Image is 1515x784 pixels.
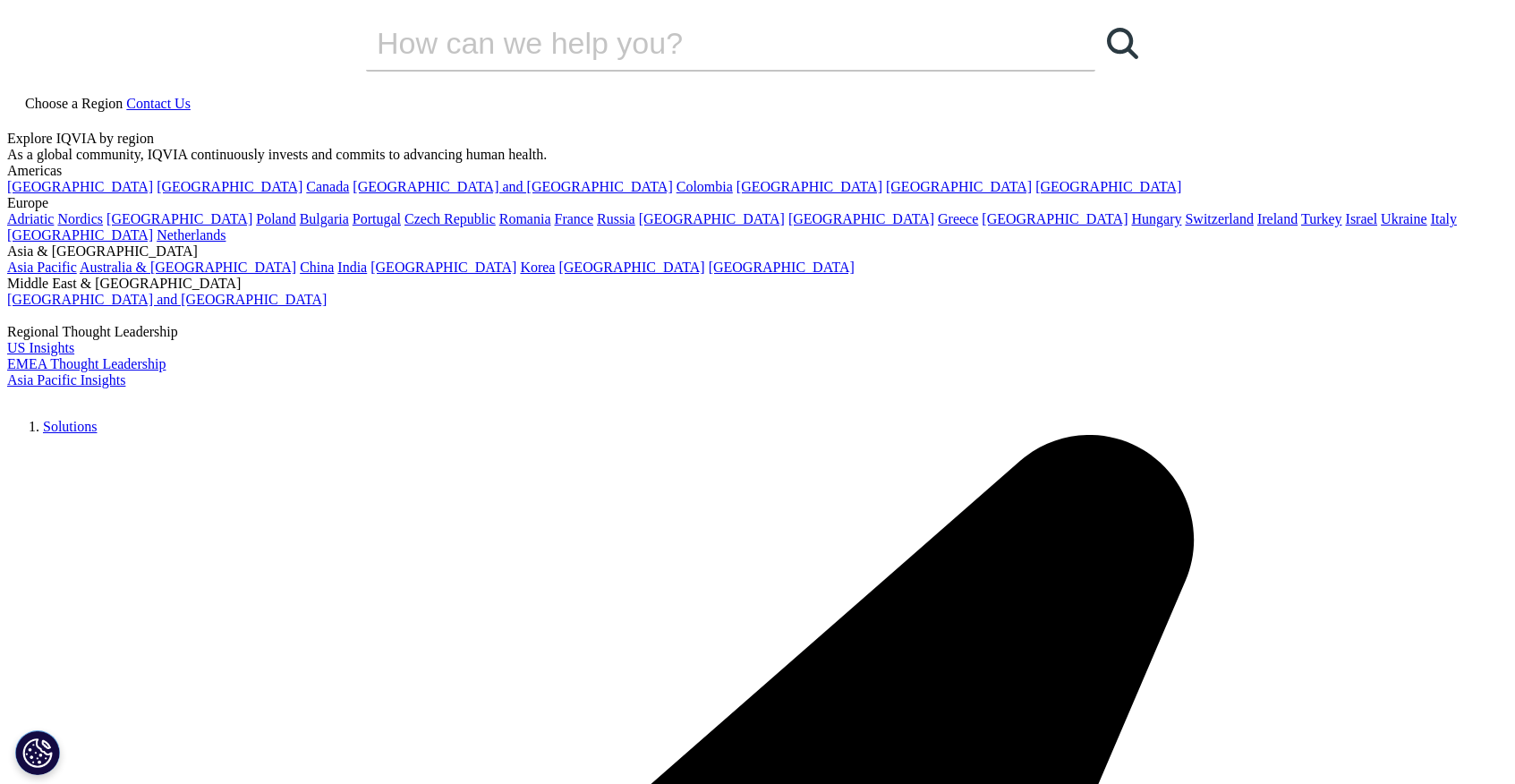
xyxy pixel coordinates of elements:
a: [GEOGRAPHIC_DATA] [1035,179,1181,194]
a: Contact Us [126,96,191,111]
button: Cookie 設定 [15,730,60,775]
a: [GEOGRAPHIC_DATA] [886,179,1032,194]
div: Americas [7,163,1508,179]
a: Ukraine [1381,211,1427,226]
a: Colombia [677,179,733,194]
a: Netherlands [157,227,226,243]
a: France [555,211,594,226]
a: [GEOGRAPHIC_DATA] [982,211,1128,226]
a: Korea [520,260,555,275]
a: [GEOGRAPHIC_DATA] [106,211,252,226]
a: Asia Pacific [7,260,77,275]
a: Australia & [GEOGRAPHIC_DATA] [80,260,296,275]
a: [GEOGRAPHIC_DATA] [736,179,882,194]
a: Switzerland [1185,211,1253,226]
a: [GEOGRAPHIC_DATA] [370,260,516,275]
a: [GEOGRAPHIC_DATA] [558,260,704,275]
a: [GEOGRAPHIC_DATA] [639,211,785,226]
a: [GEOGRAPHIC_DATA] [157,179,302,194]
a: [GEOGRAPHIC_DATA] [709,260,855,275]
a: China [300,260,334,275]
div: Middle East & [GEOGRAPHIC_DATA] [7,276,1508,292]
div: Asia & [GEOGRAPHIC_DATA] [7,243,1508,260]
a: [GEOGRAPHIC_DATA] and [GEOGRAPHIC_DATA] [7,292,327,307]
div: Regional Thought Leadership [7,324,1508,340]
a: Search [1095,16,1149,70]
a: Ireland [1257,211,1298,226]
a: Greece [938,211,978,226]
input: Search [366,16,1044,70]
a: US Insights [7,340,74,355]
a: India [337,260,367,275]
a: Adriatic [7,211,54,226]
div: Europe [7,195,1508,211]
span: Choose a Region [25,96,123,111]
a: Asia Pacific Insights [7,372,125,388]
a: [GEOGRAPHIC_DATA] [7,179,153,194]
a: Russia [597,211,635,226]
a: Canada [306,179,349,194]
svg: Search [1107,28,1138,59]
a: [GEOGRAPHIC_DATA] and [GEOGRAPHIC_DATA] [353,179,672,194]
a: Nordics [57,211,103,226]
a: Italy [1431,211,1457,226]
a: EMEA Thought Leadership [7,356,166,371]
a: Czech Republic [404,211,496,226]
a: Romania [499,211,551,226]
a: Israel [1346,211,1378,226]
a: Bulgaria [300,211,349,226]
a: Poland [256,211,295,226]
div: As a global community, IQVIA continuously invests and commits to advancing human health. [7,147,1508,163]
a: [GEOGRAPHIC_DATA] [788,211,934,226]
a: Portugal [353,211,401,226]
a: Hungary [1131,211,1181,226]
a: [GEOGRAPHIC_DATA] [7,227,153,243]
a: Solutions [43,419,97,434]
div: Explore IQVIA by region [7,131,1508,147]
a: Turkey [1301,211,1342,226]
